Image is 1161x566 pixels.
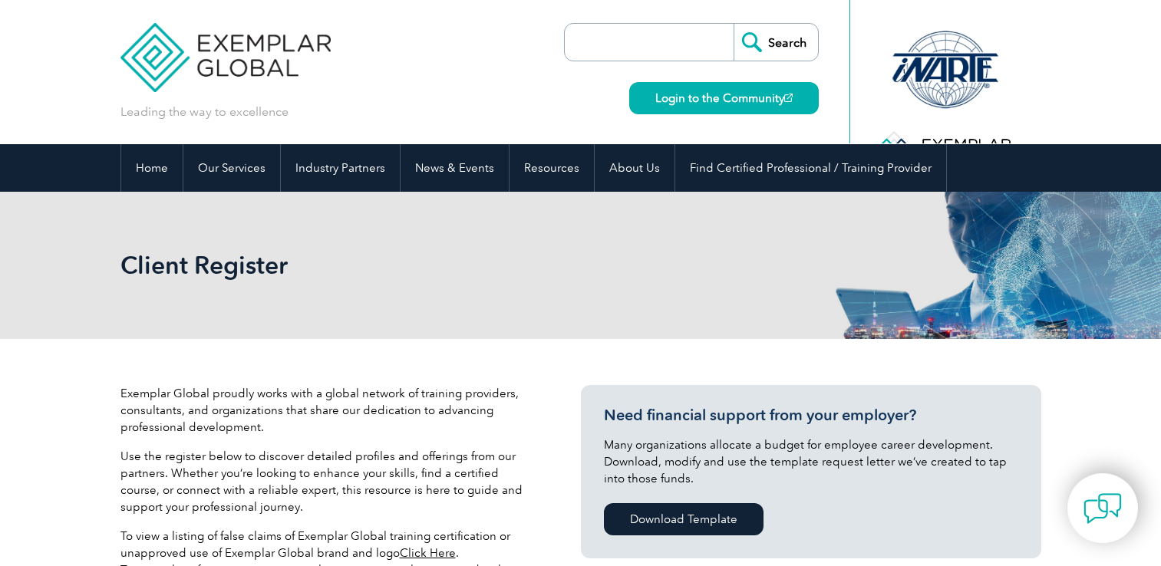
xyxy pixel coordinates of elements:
[120,104,289,120] p: Leading the way to excellence
[120,448,535,515] p: Use the register below to discover detailed profiles and offerings from our partners. Whether you...
[120,385,535,436] p: Exemplar Global proudly works with a global network of training providers, consultants, and organ...
[1083,489,1122,528] img: contact-chat.png
[675,144,946,192] a: Find Certified Professional / Training Provider
[400,546,456,560] a: Click Here
[629,82,819,114] a: Login to the Community
[121,144,183,192] a: Home
[120,253,765,278] h2: Client Register
[604,406,1018,425] h3: Need financial support from your employer?
[510,144,594,192] a: Resources
[281,144,400,192] a: Industry Partners
[604,503,764,535] a: Download Template
[784,94,793,102] img: open_square.png
[183,144,280,192] a: Our Services
[604,436,1018,487] p: Many organizations allocate a budget for employee career development. Download, modify and use th...
[595,144,675,192] a: About Us
[401,144,509,192] a: News & Events
[734,24,818,61] input: Search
